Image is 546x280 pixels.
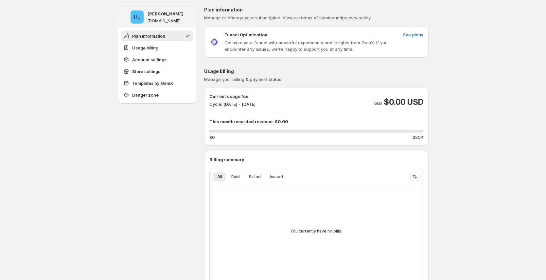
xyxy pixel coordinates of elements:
p: Billing summary [209,156,423,163]
button: Usage billing [121,43,193,53]
button: Danger zone [121,90,193,100]
button: Store settings [121,66,193,77]
p: This month $0.00 [209,118,423,125]
p: Usage billing [204,68,429,75]
span: Account settings [132,56,167,63]
span: $0 [209,134,215,140]
span: Danger zone [132,92,159,98]
p: You currently have no bills. [290,229,342,234]
img: Funnel Optimization [209,37,219,47]
span: See plans [403,31,423,38]
span: Store settings [132,68,160,75]
a: terms of service [301,15,334,20]
p: Optimize your funnel with powerful experiments and insights from GemX. If you encounter any issue... [224,39,400,52]
p: [PERSON_NAME] [148,10,184,17]
p: Funnel Optimization [224,31,267,38]
span: Paid [231,174,240,179]
a: privacy policy [342,15,370,20]
span: Hugh Le [131,10,144,24]
span: recorded revenue: [234,119,274,124]
span: Usage billing [132,45,158,51]
span: Manage your billing & payment status [204,77,281,82]
p: Total [372,100,382,106]
p: Current usage fee [209,93,255,100]
span: Manage or change your subscription. View our and . [204,15,371,20]
span: $0.00 USD [384,97,423,107]
span: $20K [413,134,423,140]
span: Plan information [132,33,165,39]
span: Issued [270,174,283,179]
p: Cycle: [DATE] - [DATE] [209,101,255,107]
button: Plan information [121,31,193,41]
span: Failed [249,174,261,179]
p: Plan information [204,7,429,13]
button: Templates by GemX [121,78,193,88]
span: Templates by GemX [132,80,173,86]
button: Account settings [121,54,193,65]
text: HL [134,14,140,20]
p: [DOMAIN_NAME] [148,18,181,24]
button: See plans [399,29,427,40]
span: All [217,174,222,179]
button: Sort the results [410,172,419,181]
